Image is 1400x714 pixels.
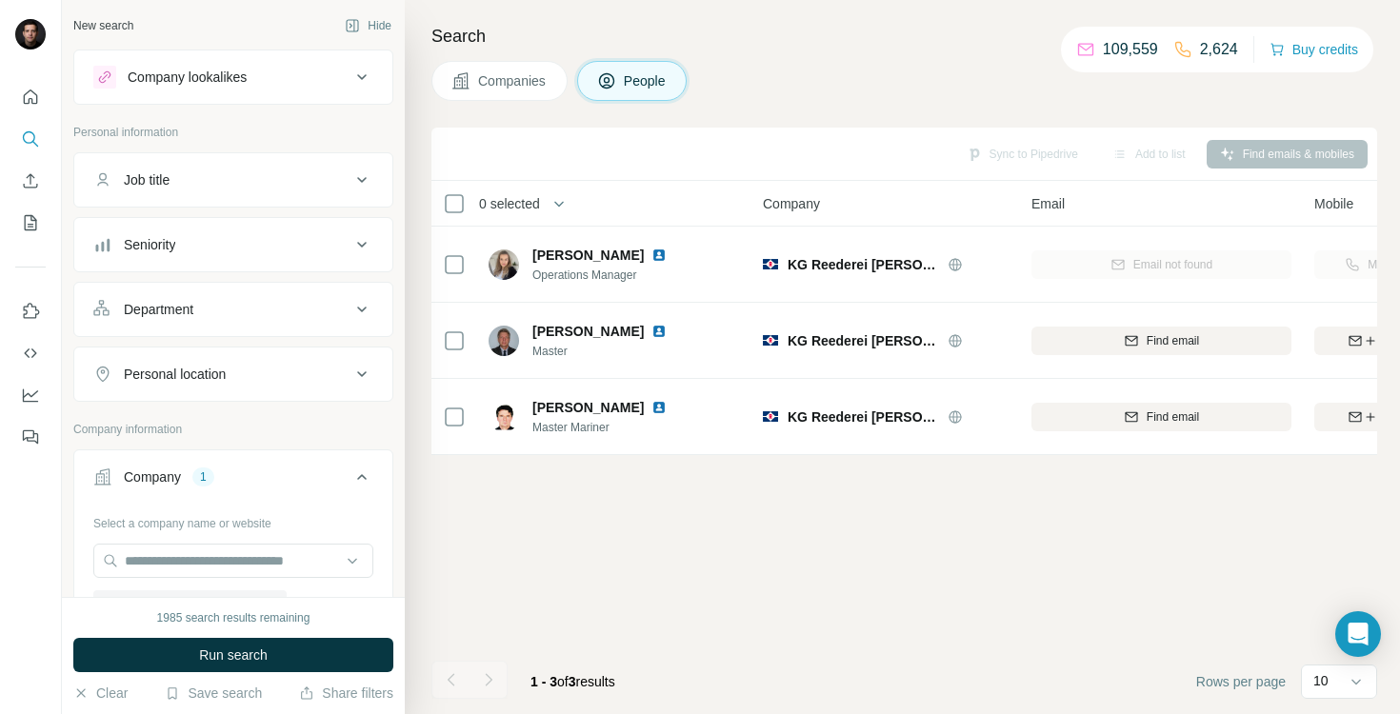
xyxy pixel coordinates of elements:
img: Logo of KG Reederei Roth [763,259,778,269]
button: Dashboard [15,378,46,412]
span: 1 - 3 [530,674,557,689]
img: Avatar [489,402,519,432]
button: Run search [73,638,393,672]
button: Department [74,287,392,332]
span: Rows per page [1196,672,1286,691]
span: Find email [1147,332,1199,349]
div: Seniority [124,235,175,254]
div: 1985 search results remaining [157,609,310,626]
span: Master Mariner [532,419,690,436]
div: Department [124,300,193,319]
span: KG Reederei [PERSON_NAME] [788,331,938,350]
p: Company information [73,421,393,438]
p: Personal information [73,124,393,141]
span: Mobile [1314,194,1353,213]
span: KG Reederei [PERSON_NAME] [788,407,938,426]
div: 1 [192,468,214,486]
span: Companies [478,71,548,90]
button: My lists [15,206,46,240]
span: Find email [1147,408,1199,426]
span: Operations Manager [532,267,690,284]
div: Job title [124,170,170,189]
button: Buy credits [1270,36,1358,63]
span: results [530,674,615,689]
span: [PERSON_NAME] [532,322,644,341]
button: Use Surfe API [15,336,46,370]
button: Feedback [15,420,46,454]
span: Run search [199,645,268,664]
button: Search [15,122,46,156]
div: New search [73,17,133,34]
span: 3 [569,674,576,689]
button: Find email [1031,403,1291,431]
img: LinkedIn logo [651,324,667,339]
p: 109,559 [1103,38,1158,61]
img: Avatar [489,326,519,356]
h4: Search [431,23,1377,50]
button: Company1 [74,454,392,507]
span: Master [532,343,690,360]
button: Company lookalikes [74,54,392,100]
img: Logo of KG Reederei Roth [763,411,778,422]
div: Company [124,467,181,486]
p: 2,624 [1200,38,1238,61]
img: LinkedIn logo [651,248,667,263]
button: Clear [73,684,128,703]
span: KG Reederei [PERSON_NAME] [99,593,262,610]
button: Job title [74,157,392,203]
button: Use Surfe on LinkedIn [15,294,46,328]
p: 10 [1313,671,1329,690]
span: [PERSON_NAME] [532,246,644,265]
img: Avatar [15,19,46,50]
span: Email [1031,194,1065,213]
div: Company lookalikes [128,68,247,87]
button: Save search [165,684,262,703]
span: of [557,674,569,689]
button: Hide [331,11,405,40]
button: Find email [1031,327,1291,355]
span: [PERSON_NAME] [532,398,644,417]
button: Enrich CSV [15,164,46,198]
span: People [624,71,668,90]
img: Logo of KG Reederei Roth [763,335,778,346]
button: Quick start [15,80,46,114]
span: KG Reederei [PERSON_NAME] [788,255,938,274]
div: Select a company name or website [93,507,373,532]
div: Open Intercom Messenger [1335,611,1381,657]
div: Personal location [124,365,226,384]
span: Company [763,194,820,213]
span: 0 selected [479,194,540,213]
img: Avatar [489,249,519,280]
button: Share filters [299,684,393,703]
button: Seniority [74,222,392,268]
button: Personal location [74,351,392,397]
img: LinkedIn logo [651,400,667,415]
